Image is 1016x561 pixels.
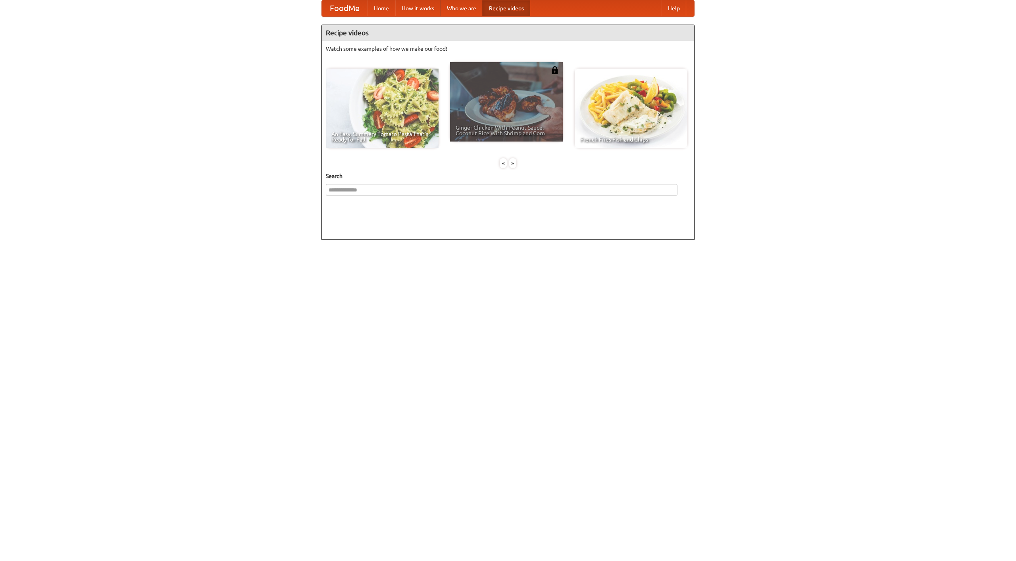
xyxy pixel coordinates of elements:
[331,131,433,142] span: An Easy, Summery Tomato Pasta That's Ready for Fall
[368,0,395,16] a: Home
[326,45,690,53] p: Watch some examples of how we make our food!
[575,69,687,148] a: French Fries Fish and Chips
[326,69,439,148] a: An Easy, Summery Tomato Pasta That's Ready for Fall
[441,0,483,16] a: Who we are
[551,66,559,74] img: 483408.png
[483,0,530,16] a: Recipe videos
[326,172,690,180] h5: Search
[395,0,441,16] a: How it works
[580,137,682,142] span: French Fries Fish and Chips
[322,25,694,41] h4: Recipe videos
[322,0,368,16] a: FoodMe
[500,158,507,168] div: «
[662,0,686,16] a: Help
[509,158,516,168] div: »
